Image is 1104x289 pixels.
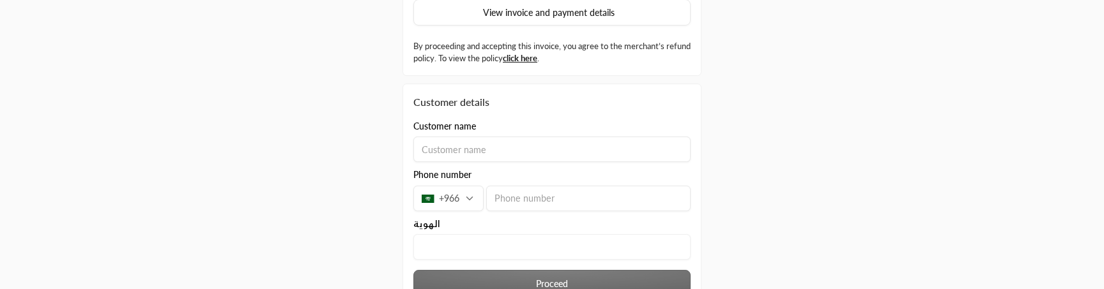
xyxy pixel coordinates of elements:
a: click here [503,53,537,63]
span: الهوية [413,218,440,230]
span: Customer name [413,120,476,133]
div: Customer details [413,94,691,110]
span: Phone number [413,168,471,181]
div: +966 [413,186,484,211]
input: Phone number [486,186,691,211]
input: Customer name [413,137,691,162]
label: By proceeding and accepting this invoice, you agree to the merchant’s refund policy. To view the ... [413,40,691,65]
